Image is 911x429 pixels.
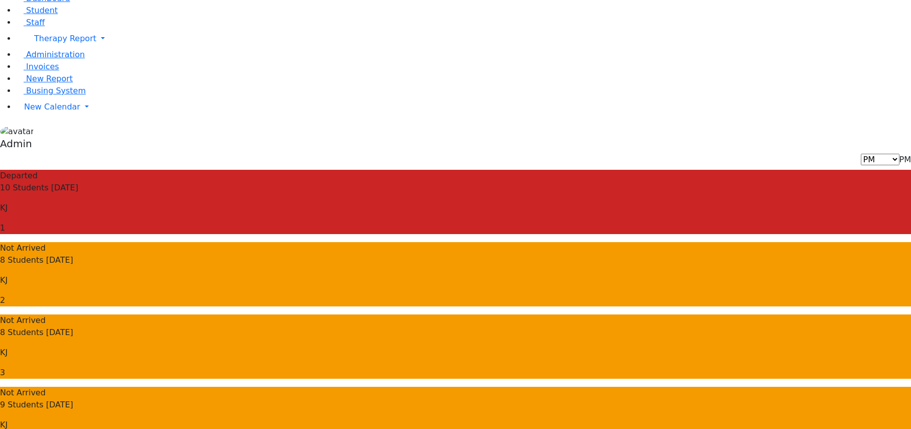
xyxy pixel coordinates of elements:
[16,74,73,83] a: New Report
[16,50,85,59] a: Administration
[16,97,911,117] a: New Calendar
[26,6,58,15] span: Student
[899,155,911,164] span: PM
[16,62,59,71] a: Invoices
[34,34,96,43] span: Therapy Report
[26,74,73,83] span: New Report
[26,86,86,95] span: Busing System
[16,86,86,95] a: Busing System
[16,18,45,27] a: Staff
[24,102,80,112] span: New Calendar
[26,18,45,27] span: Staff
[26,50,85,59] span: Administration
[16,6,58,15] a: Student
[26,62,59,71] span: Invoices
[16,29,911,49] a: Therapy Report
